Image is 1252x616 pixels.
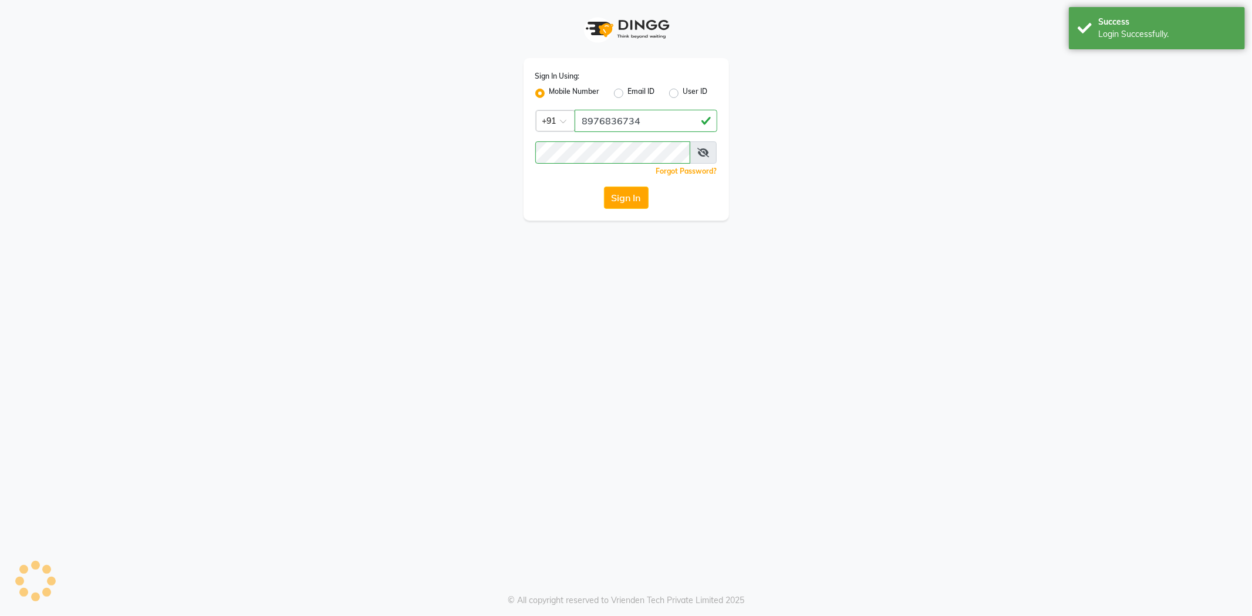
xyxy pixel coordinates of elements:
[656,167,717,175] a: Forgot Password?
[604,187,649,209] button: Sign In
[579,12,673,46] img: logo1.svg
[1098,28,1236,40] div: Login Successfully.
[549,86,600,100] label: Mobile Number
[628,86,655,100] label: Email ID
[535,71,580,82] label: Sign In Using:
[683,86,708,100] label: User ID
[575,110,717,132] input: Username
[1098,16,1236,28] div: Success
[535,141,691,164] input: Username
